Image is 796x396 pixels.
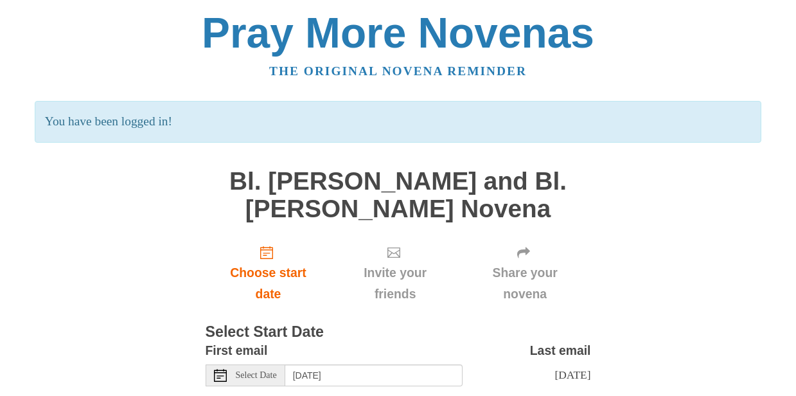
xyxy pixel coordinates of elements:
[236,371,277,380] span: Select Date
[206,235,332,312] a: Choose start date
[202,9,594,57] a: Pray More Novenas
[35,101,761,143] p: You have been logged in!
[206,340,268,361] label: First email
[206,324,591,341] h3: Select Start Date
[331,235,459,312] div: Click "Next" to confirm your start date first.
[554,368,590,381] span: [DATE]
[344,262,446,305] span: Invite your friends
[218,262,319,305] span: Choose start date
[269,64,527,78] a: The original novena reminder
[206,168,591,222] h1: Bl. [PERSON_NAME] and Bl. [PERSON_NAME] Novena
[530,340,591,361] label: Last email
[459,235,591,312] div: Click "Next" to confirm your start date first.
[472,262,578,305] span: Share your novena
